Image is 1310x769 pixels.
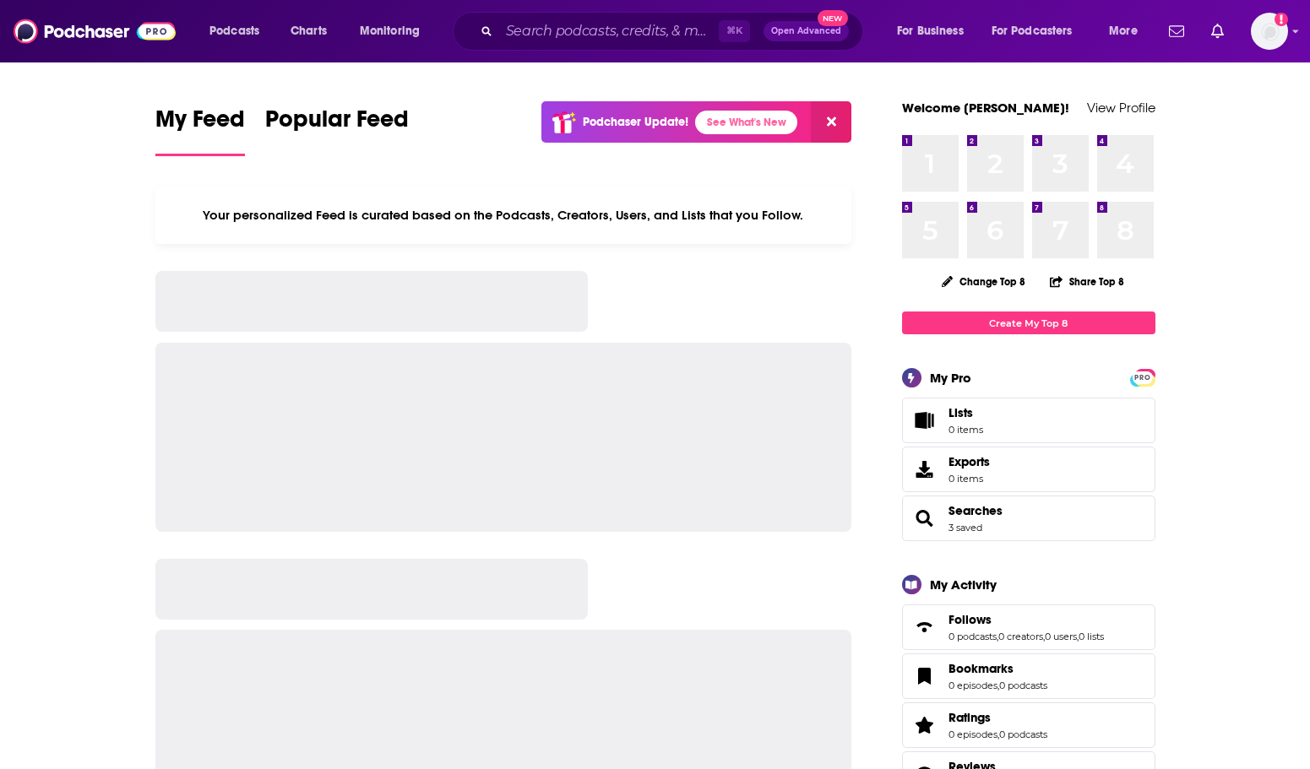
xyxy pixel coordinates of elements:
[998,631,1043,642] a: 0 creators
[997,631,998,642] span: ,
[1275,13,1288,26] svg: Add a profile image
[348,18,442,45] button: open menu
[997,680,999,691] span: ,
[1162,17,1191,46] a: Show notifications dropdown
[999,680,1047,691] a: 0 podcasts
[1133,371,1153,383] a: PRO
[1133,371,1153,384] span: PRO
[902,447,1155,492] a: Exports
[897,19,964,43] span: For Business
[155,105,245,156] a: My Feed
[949,503,1003,518] a: Searches
[908,458,942,481] span: Exports
[902,604,1155,650] span: Follows
[719,20,750,42] span: ⌘ K
[949,661,1047,676] a: Bookmarks
[360,19,420,43] span: Monitoring
[902,398,1155,443] a: Lists
[1079,631,1104,642] a: 0 lists
[14,15,176,47] img: Podchaser - Follow, Share and Rate Podcasts
[932,271,1036,292] button: Change Top 8
[198,18,281,45] button: open menu
[949,612,1104,627] a: Follows
[818,10,848,26] span: New
[949,405,983,420] span: Lists
[265,105,409,144] span: Popular Feed
[981,18,1097,45] button: open menu
[695,111,797,134] a: See What's New
[155,187,852,244] div: Your personalized Feed is curated based on the Podcasts, Creators, Users, and Lists that you Follow.
[469,12,879,51] div: Search podcasts, credits, & more...
[997,728,999,740] span: ,
[902,496,1155,541] span: Searches
[949,710,991,725] span: Ratings
[771,27,841,35] span: Open Advanced
[902,100,1069,116] a: Welcome [PERSON_NAME]!
[908,664,942,688] a: Bookmarks
[499,18,719,45] input: Search podcasts, credits, & more...
[1045,631,1077,642] a: 0 users
[930,370,971,386] div: My Pro
[949,710,1047,725] a: Ratings
[949,728,997,740] a: 0 episodes
[992,19,1073,43] span: For Podcasters
[1109,19,1138,43] span: More
[902,311,1155,334] a: Create My Top 8
[949,454,990,469] span: Exports
[583,115,688,129] p: Podchaser Update!
[1251,13,1288,50] span: Logged in as Goodboy8
[902,653,1155,699] span: Bookmarks
[949,424,983,436] span: 0 items
[1043,631,1045,642] span: ,
[902,702,1155,748] span: Ratings
[930,577,997,593] div: My Activity
[908,713,942,737] a: Ratings
[1087,100,1155,116] a: View Profile
[1049,265,1125,298] button: Share Top 8
[291,19,327,43] span: Charts
[949,522,982,533] a: 3 saved
[949,473,990,485] span: 0 items
[1097,18,1159,45] button: open menu
[265,105,409,156] a: Popular Feed
[949,661,1014,676] span: Bookmarks
[885,18,985,45] button: open menu
[1251,13,1288,50] button: Show profile menu
[764,21,849,41] button: Open AdvancedNew
[949,405,973,420] span: Lists
[1077,631,1079,642] span: ,
[280,18,337,45] a: Charts
[908,409,942,432] span: Lists
[1204,17,1231,46] a: Show notifications dropdown
[999,728,1047,740] a: 0 podcasts
[949,631,997,642] a: 0 podcasts
[949,680,997,691] a: 0 episodes
[908,506,942,530] a: Searches
[209,19,259,43] span: Podcasts
[1251,13,1288,50] img: User Profile
[949,612,992,627] span: Follows
[908,615,942,639] a: Follows
[155,105,245,144] span: My Feed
